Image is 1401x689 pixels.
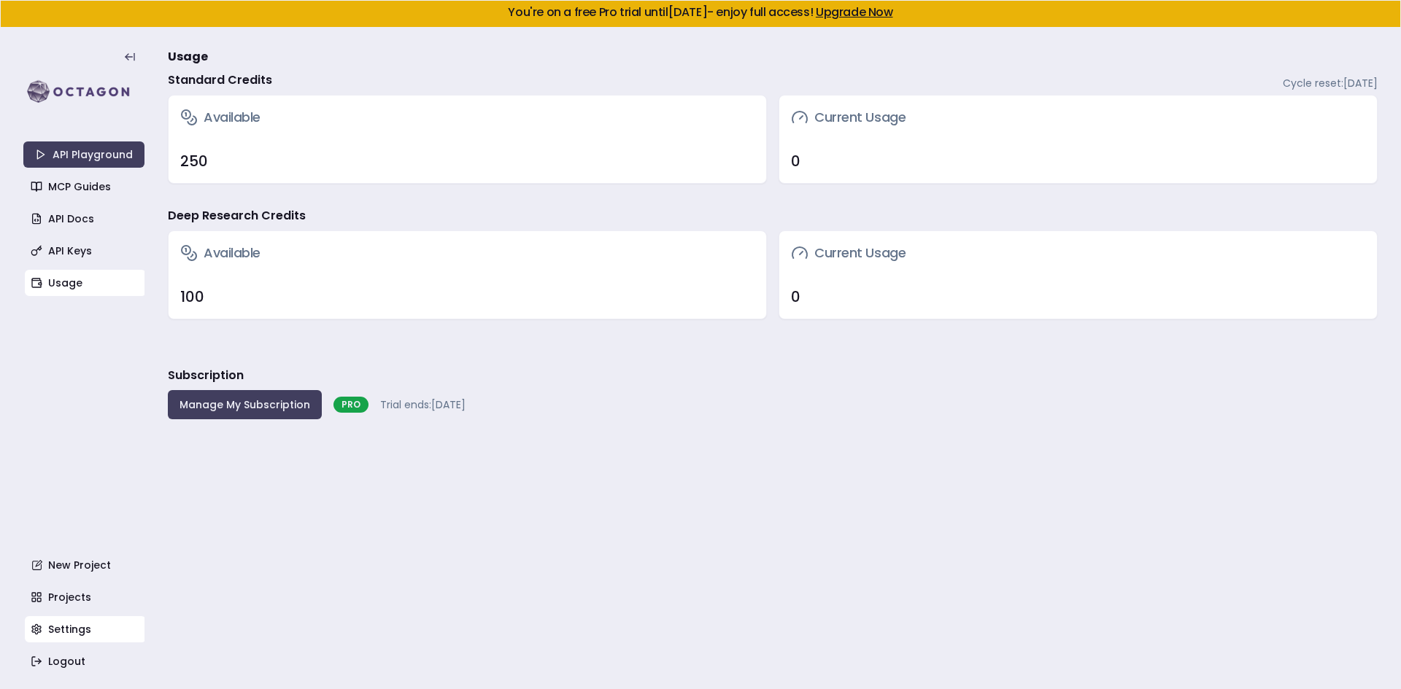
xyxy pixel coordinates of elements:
[25,238,146,264] a: API Keys
[168,48,208,66] span: Usage
[333,397,368,413] div: PRO
[25,616,146,642] a: Settings
[1283,76,1378,90] span: Cycle reset: [DATE]
[180,243,260,263] h3: Available
[25,584,146,610] a: Projects
[25,648,146,674] a: Logout
[25,174,146,200] a: MCP Guides
[791,287,1365,307] div: 0
[791,151,1365,171] div: 0
[25,206,146,232] a: API Docs
[791,243,906,263] h3: Current Usage
[168,367,244,384] h3: Subscription
[380,397,466,412] span: Trial ends: [DATE]
[168,71,272,89] h4: Standard Credits
[791,107,906,128] h3: Current Usage
[168,390,322,419] button: Manage My Subscription
[180,107,260,128] h3: Available
[23,141,144,168] a: API Playground
[25,270,146,296] a: Usage
[180,151,754,171] div: 250
[180,287,754,307] div: 100
[816,4,893,20] a: Upgrade Now
[25,552,146,578] a: New Project
[23,77,144,106] img: logo-rect-yK7x_WSZ.svg
[168,207,306,225] h4: Deep Research Credits
[12,7,1389,18] h5: You're on a free Pro trial until [DATE] - enjoy full access!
